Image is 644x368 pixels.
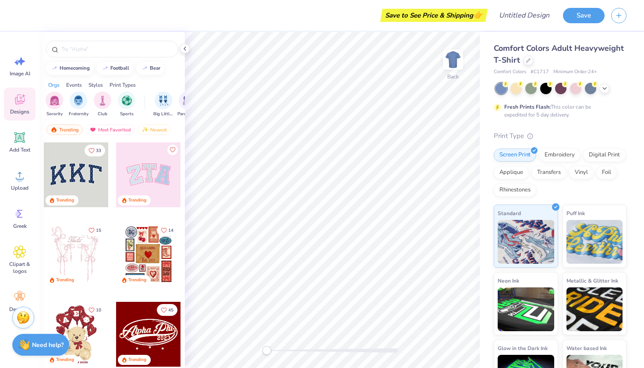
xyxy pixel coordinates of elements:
button: football [97,62,133,75]
div: Trending [56,277,74,283]
div: Vinyl [569,166,594,179]
img: newest.gif [142,127,149,133]
img: Sports Image [122,96,132,106]
span: Big Little Reveal [153,111,173,117]
div: Transfers [531,166,566,179]
button: filter button [118,92,135,117]
span: 33 [96,149,101,153]
img: Club Image [98,96,107,106]
div: Trending [46,124,83,135]
button: Like [85,224,105,236]
div: Events [66,81,82,89]
div: Digital Print [583,149,626,162]
span: Clipart & logos [5,261,34,275]
img: trend_line.gif [102,66,109,71]
div: Most Favorited [85,124,135,135]
span: Decorate [9,306,30,313]
img: trend_line.gif [51,66,58,71]
div: Print Type [494,131,626,141]
div: filter for Sorority [46,92,63,117]
div: Rhinestones [494,184,536,197]
button: filter button [69,92,88,117]
strong: Fresh Prints Flash: [504,103,551,110]
span: Fraternity [69,111,88,117]
div: Trending [128,197,146,204]
button: bear [136,62,164,75]
button: Save [563,8,605,23]
span: 14 [168,228,173,233]
strong: Need help? [32,341,64,349]
img: Sorority Image [50,96,60,106]
div: Foil [596,166,617,179]
div: Applique [494,166,529,179]
button: filter button [94,92,111,117]
img: Back [444,51,462,68]
span: 45 [168,308,173,312]
img: trending.gif [50,127,57,133]
button: filter button [153,92,173,117]
div: Trending [56,357,74,363]
div: Newest [138,124,171,135]
span: Standard [498,209,521,218]
div: filter for Sports [118,92,135,117]
button: Like [85,145,105,156]
button: Like [167,145,178,155]
button: homecoming [46,62,94,75]
div: Print Types [110,81,136,89]
span: 10 [96,308,101,312]
img: Fraternity Image [74,96,83,106]
span: Sports [120,111,134,117]
span: Comfort Colors Adult Heavyweight T-Shirt [494,43,624,65]
input: Untitled Design [492,7,556,24]
button: Like [157,304,177,316]
button: Like [85,304,105,316]
span: Glow in the Dark Ink [498,343,548,353]
span: Puff Ink [566,209,585,218]
img: Metallic & Glitter Ink [566,287,623,331]
img: most_fav.gif [89,127,96,133]
span: Neon Ink [498,276,519,285]
div: This color can be expedited for 5 day delivery. [504,103,612,119]
div: filter for Fraternity [69,92,88,117]
div: football [110,66,129,71]
span: Comfort Colors [494,68,526,76]
span: 15 [96,228,101,233]
span: Metallic & Glitter Ink [566,276,618,285]
button: filter button [46,92,63,117]
img: Puff Ink [566,220,623,264]
div: Back [447,73,459,81]
span: Water based Ink [566,343,607,353]
div: bear [150,66,160,71]
span: Parent's Weekend [177,111,198,117]
span: Minimum Order: 24 + [553,68,597,76]
div: Trending [56,197,74,204]
span: Upload [11,184,28,191]
span: Greek [13,223,27,230]
span: Image AI [10,70,30,77]
span: Club [98,111,107,117]
div: Styles [88,81,103,89]
div: Orgs [48,81,60,89]
span: Designs [10,108,29,115]
div: Screen Print [494,149,536,162]
img: Parent's Weekend Image [183,96,193,106]
img: Standard [498,220,554,264]
span: 👉 [473,10,483,20]
span: Sorority [46,111,63,117]
img: trend_line.gif [141,66,148,71]
div: Accessibility label [262,346,271,355]
div: Trending [128,357,146,363]
button: Like [157,224,177,236]
img: Big Little Reveal Image [159,96,168,106]
div: Trending [128,277,146,283]
div: filter for Club [94,92,111,117]
div: filter for Big Little Reveal [153,92,173,117]
div: filter for Parent's Weekend [177,92,198,117]
span: Add Text [9,146,30,153]
span: # C1717 [531,68,549,76]
div: Embroidery [539,149,580,162]
button: filter button [177,92,198,117]
div: Save to See Price & Shipping [382,9,485,22]
img: Neon Ink [498,287,554,331]
div: homecoming [60,66,90,71]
